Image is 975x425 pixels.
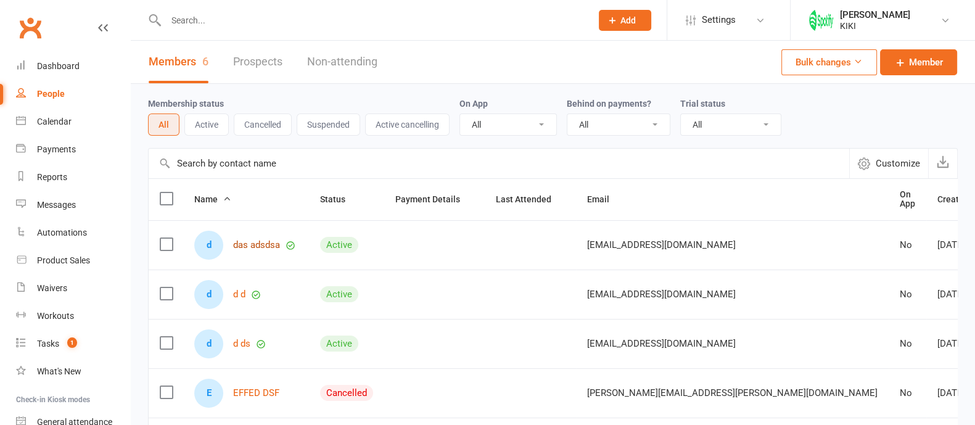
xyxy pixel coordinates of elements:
[16,80,130,108] a: People
[900,388,915,398] div: No
[194,280,223,309] div: d
[365,113,450,136] button: Active cancelling
[37,144,76,154] div: Payments
[234,113,292,136] button: Cancelled
[620,15,636,25] span: Add
[16,52,130,80] a: Dashboard
[37,366,81,376] div: What's New
[194,379,223,408] div: EFFED
[909,55,943,70] span: Member
[496,194,565,204] span: Last Attended
[194,329,223,358] div: d
[194,192,231,207] button: Name
[37,200,76,210] div: Messages
[320,286,358,302] div: Active
[702,6,736,34] span: Settings
[149,41,208,83] a: Members6
[680,99,725,109] label: Trial status
[16,247,130,274] a: Product Sales
[567,99,651,109] label: Behind on payments?
[37,339,59,349] div: Tasks
[148,99,224,109] label: Membership status
[320,194,359,204] span: Status
[16,108,130,136] a: Calendar
[876,156,920,171] span: Customize
[320,385,373,401] div: Cancelled
[889,179,926,220] th: On App
[16,358,130,386] a: What's New
[395,192,474,207] button: Payment Details
[320,192,359,207] button: Status
[587,194,623,204] span: Email
[16,219,130,247] a: Automations
[781,49,877,75] button: Bulk changes
[149,149,849,178] input: Search by contact name
[587,233,736,257] span: [EMAIL_ADDRESS][DOMAIN_NAME]
[37,283,67,293] div: Waivers
[849,149,928,178] button: Customize
[16,274,130,302] a: Waivers
[587,283,736,306] span: [EMAIL_ADDRESS][DOMAIN_NAME]
[840,9,910,20] div: [PERSON_NAME]
[194,194,231,204] span: Name
[587,381,878,405] span: [PERSON_NAME][EMAIL_ADDRESS][PERSON_NAME][DOMAIN_NAME]
[233,339,250,349] a: d ds
[320,336,358,352] div: Active
[900,289,915,300] div: No
[16,136,130,163] a: Payments
[15,12,46,43] a: Clubworx
[900,339,915,349] div: No
[880,49,957,75] a: Member
[184,113,229,136] button: Active
[233,388,279,398] a: EFFED DSF
[148,113,179,136] button: All
[599,10,651,31] button: Add
[840,20,910,31] div: KIKI
[809,8,834,33] img: thumb_image1755254551.png
[37,61,80,71] div: Dashboard
[37,89,65,99] div: People
[496,192,565,207] button: Last Attended
[233,41,282,83] a: Prospects
[900,240,915,250] div: No
[202,55,208,68] div: 6
[297,113,360,136] button: Suspended
[37,172,67,182] div: Reports
[194,231,223,260] div: das
[459,99,488,109] label: On App
[307,41,377,83] a: Non-attending
[233,240,280,250] a: das adsdsa
[395,194,474,204] span: Payment Details
[320,237,358,253] div: Active
[587,192,623,207] button: Email
[162,12,583,29] input: Search...
[67,337,77,348] span: 1
[233,289,245,300] a: d d
[37,117,72,126] div: Calendar
[37,255,90,265] div: Product Sales
[16,163,130,191] a: Reports
[587,332,736,355] span: [EMAIL_ADDRESS][DOMAIN_NAME]
[37,228,87,237] div: Automations
[16,330,130,358] a: Tasks 1
[16,302,130,330] a: Workouts
[37,311,74,321] div: Workouts
[16,191,130,219] a: Messages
